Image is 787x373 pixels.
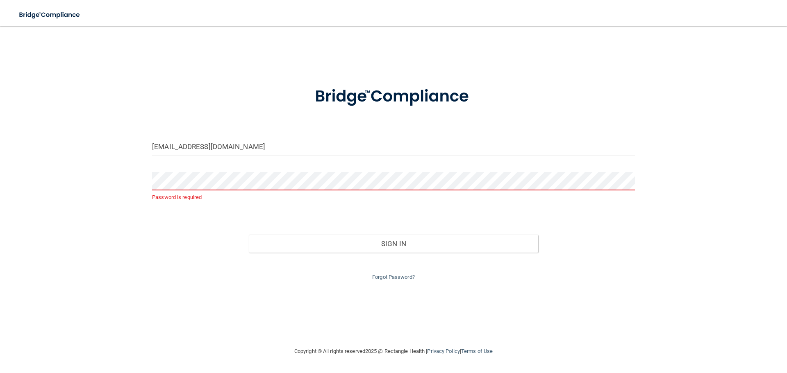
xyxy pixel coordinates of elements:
a: Privacy Policy [427,348,459,354]
input: Email [152,138,635,156]
a: Terms of Use [461,348,493,354]
a: Forgot Password? [372,274,415,280]
img: bridge_compliance_login_screen.278c3ca4.svg [12,7,88,23]
img: bridge_compliance_login_screen.278c3ca4.svg [298,75,489,118]
button: Sign In [249,235,539,253]
p: Password is required [152,192,635,202]
iframe: Drift Widget Chat Controller [645,315,777,348]
div: Copyright © All rights reserved 2025 @ Rectangle Health | | [244,338,543,364]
